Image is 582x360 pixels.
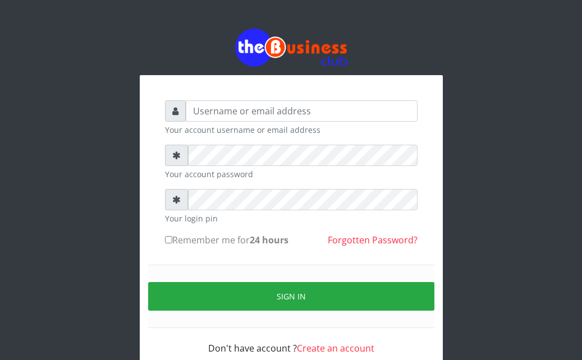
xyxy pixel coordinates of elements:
[165,213,418,224] small: Your login pin
[165,168,418,180] small: Your account password
[186,100,418,122] input: Username or email address
[165,236,172,243] input: Remember me for24 hours
[165,328,418,355] div: Don't have account ?
[165,124,418,136] small: Your account username or email address
[148,282,434,311] button: Sign in
[297,342,374,354] a: Create an account
[250,234,288,246] b: 24 hours
[328,234,418,246] a: Forgotten Password?
[165,233,288,247] label: Remember me for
